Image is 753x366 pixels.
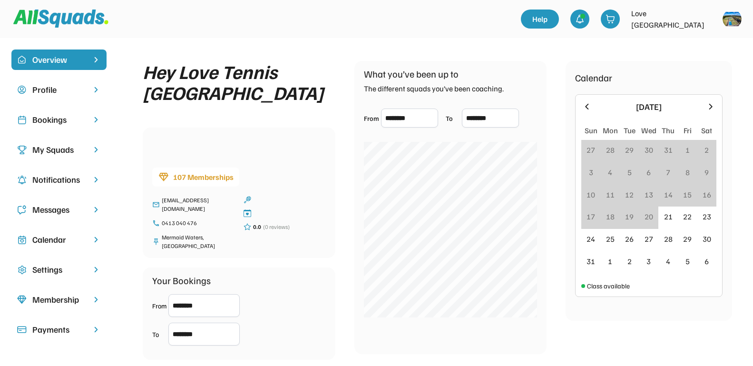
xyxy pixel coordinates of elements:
div: 19 [625,211,634,222]
div: Tue [624,125,636,136]
div: To [152,329,166,339]
div: Sat [701,125,712,136]
div: Payments [32,323,86,336]
div: 9 [704,167,709,178]
img: user-circle.svg [17,85,27,95]
div: Membership [32,293,86,306]
img: Icon%20%2815%29.svg [17,325,27,335]
div: 5 [685,256,690,267]
div: 31 [664,144,673,156]
div: 6 [704,256,709,267]
div: (0 reviews) [263,223,290,231]
div: Class available [587,281,630,291]
img: bell-03%20%281%29.svg [575,14,585,24]
img: https%3A%2F%2F94044dc9e5d3b3599ffa5e2d56a015ce.cdn.bubble.io%2Ff1742171809309x223284495390880800%... [723,10,742,29]
div: 18 [606,211,615,222]
div: 17 [587,211,595,222]
div: 27 [645,233,653,245]
img: chevron-right.svg [91,175,101,184]
img: Icon%20copy%207.svg [17,235,27,245]
div: 13 [645,189,653,200]
div: 4 [608,167,612,178]
img: chevron-right.svg [91,325,101,334]
div: The different squads you’ve been coaching. [364,83,504,94]
div: 26 [625,233,634,245]
div: Mermaid Waters, [GEOGRAPHIC_DATA] [162,233,234,250]
img: Icon%20copy%203.svg [17,145,27,155]
div: 15 [683,189,692,200]
div: 3 [646,256,651,267]
img: Squad%20Logo.svg [13,10,108,28]
img: chevron-right.svg [91,145,101,154]
div: 16 [703,189,711,200]
div: 21 [664,211,673,222]
div: What you’ve been up to [364,67,459,81]
div: Settings [32,263,86,276]
img: chevron-right%20copy%203.svg [91,55,101,64]
div: Your Bookings [152,273,211,287]
div: From [152,301,166,311]
div: 28 [664,233,673,245]
div: Mon [603,125,618,136]
div: 107 Memberships [173,171,234,183]
div: 12 [625,189,634,200]
div: 3 [589,167,593,178]
div: Messages [32,203,86,216]
img: chevron-right.svg [91,235,101,244]
div: 2 [627,256,632,267]
img: home-smile.svg [17,55,27,65]
div: Wed [641,125,656,136]
div: 10 [587,189,595,200]
div: To [446,113,460,123]
div: 5 [627,167,632,178]
div: Hey Love Tennis [GEOGRAPHIC_DATA] [143,61,335,103]
div: Notifications [32,173,86,186]
div: 6 [646,167,651,178]
div: Overview [32,53,86,66]
div: 23 [703,211,711,222]
div: 4 [666,256,670,267]
div: 1 [685,144,690,156]
div: Thu [662,125,675,136]
div: 22 [683,211,692,222]
div: [DATE] [597,100,700,113]
div: Calendar [32,233,86,246]
img: yH5BAEAAAAALAAAAAABAAEAAAIBRAA7 [152,133,209,162]
div: 29 [683,233,692,245]
div: 11 [606,189,615,200]
img: Icon%20copy%2016.svg [17,265,27,275]
img: chevron-right.svg [91,85,101,94]
div: Calendar [575,70,612,85]
div: Sun [585,125,597,136]
img: chevron-right.svg [91,295,101,304]
img: shopping-cart-01%20%281%29.svg [606,14,615,24]
div: [EMAIL_ADDRESS][DOMAIN_NAME] [162,196,234,213]
div: 8 [685,167,690,178]
img: chevron-right.svg [91,265,101,274]
div: 30 [703,233,711,245]
div: 7 [666,167,670,178]
div: Love [GEOGRAPHIC_DATA] [631,8,717,30]
div: Bookings [32,113,86,126]
div: 2 [704,144,709,156]
img: Icon%20copy%204.svg [17,175,27,185]
div: 24 [587,233,595,245]
div: 14 [664,189,673,200]
img: Icon%20copy%208.svg [17,295,27,305]
div: 29 [625,144,634,156]
div: 1 [608,256,612,267]
div: 27 [587,144,595,156]
div: 0.0 [253,223,261,231]
div: Profile [32,83,86,96]
div: 31 [587,256,595,267]
img: chevron-right.svg [91,205,101,214]
div: 20 [645,211,653,222]
a: Help [521,10,559,29]
div: 25 [606,233,615,245]
div: My Squads [32,143,86,156]
div: Fri [684,125,692,136]
img: chevron-right.svg [91,115,101,124]
img: Icon%20copy%205.svg [17,205,27,215]
div: 28 [606,144,615,156]
div: 30 [645,144,653,156]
